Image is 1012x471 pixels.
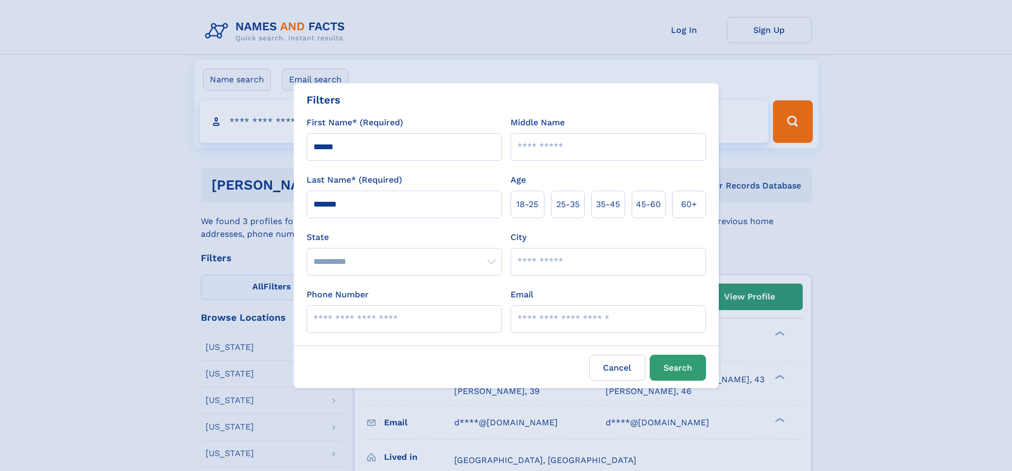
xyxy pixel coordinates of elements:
[307,231,502,244] label: State
[511,116,565,129] label: Middle Name
[650,355,706,381] button: Search
[511,288,533,301] label: Email
[556,198,580,211] span: 25‑35
[307,92,341,108] div: Filters
[307,116,403,129] label: First Name* (Required)
[596,198,620,211] span: 35‑45
[681,198,697,211] span: 60+
[511,231,526,244] label: City
[589,355,645,381] label: Cancel
[511,174,526,186] label: Age
[516,198,538,211] span: 18‑25
[307,288,369,301] label: Phone Number
[307,174,402,186] label: Last Name* (Required)
[636,198,661,211] span: 45‑60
